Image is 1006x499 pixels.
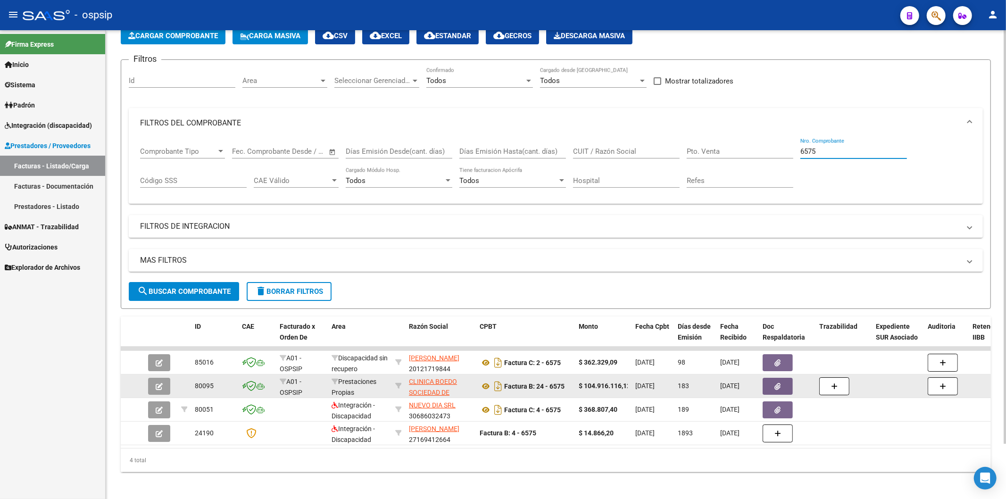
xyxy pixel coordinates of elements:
span: [PERSON_NAME] [409,425,459,432]
datatable-header-cell: Expediente SUR Asociado [872,316,924,358]
span: Expediente SUR Asociado [876,323,918,341]
span: ID [195,323,201,330]
datatable-header-cell: Facturado x Orden De [276,316,328,358]
span: Autorizaciones [5,242,58,252]
span: Auditoria [928,323,956,330]
span: Integración (discapacidad) [5,120,92,131]
span: 1893 [678,429,693,437]
mat-icon: cloud_download [370,30,381,41]
h3: Filtros [129,52,161,66]
button: EXCEL [362,27,409,44]
div: 27169412664 [409,424,472,443]
app-download-masive: Descarga masiva de comprobantes (adjuntos) [546,27,632,44]
strong: Factura B: 24 - 6575 [504,383,565,390]
div: 30546173646 [409,376,472,396]
i: Descargar documento [492,379,504,394]
span: Seleccionar Gerenciador [334,76,411,85]
mat-expansion-panel-header: FILTROS DEL COMPROBANTE [129,108,983,138]
span: Descarga Masiva [554,32,625,40]
strong: $ 104.916.116,12 [579,382,631,390]
mat-icon: delete [255,285,266,297]
span: Fecha Cpbt [635,323,669,330]
div: FILTROS DEL COMPROBANTE [129,138,983,204]
span: Discapacidad sin recupero [332,354,388,373]
mat-icon: person [987,9,998,20]
strong: Factura C: 2 - 6575 [504,359,561,366]
span: Comprobante Tipo [140,147,216,156]
div: 4 total [121,449,991,472]
input: Fecha fin [279,147,324,156]
mat-panel-title: FILTROS DE INTEGRACION [140,221,960,232]
mat-panel-title: MAS FILTROS [140,255,960,266]
datatable-header-cell: Razón Social [405,316,476,358]
button: Carga Masiva [233,27,308,44]
button: Borrar Filtros [247,282,332,301]
span: CSV [323,32,348,40]
span: Sistema [5,80,35,90]
span: Prestadores / Proveedores [5,141,91,151]
span: Carga Masiva [240,32,300,40]
mat-icon: search [137,285,149,297]
button: Buscar Comprobante [129,282,239,301]
span: [DATE] [720,358,740,366]
span: Integración - Discapacidad [332,401,375,420]
div: 30686032473 [409,400,472,420]
datatable-header-cell: Trazabilidad [815,316,872,358]
span: A01 - OSPSIP [280,354,302,373]
span: CAE [242,323,254,330]
span: 80051 [195,406,214,413]
span: CAE Válido [254,176,330,185]
span: Explorador de Archivos [5,262,80,273]
span: Monto [579,323,598,330]
datatable-header-cell: Auditoria [924,316,969,358]
i: Descargar documento [492,355,504,370]
span: Todos [346,176,366,185]
i: Descargar documento [492,402,504,417]
span: Fecha Recibido [720,323,747,341]
span: [DATE] [635,382,655,390]
input: Fecha inicio [232,147,270,156]
span: Mostrar totalizadores [665,75,733,87]
span: Gecros [493,32,532,40]
datatable-header-cell: Fecha Recibido [716,316,759,358]
span: Inicio [5,59,29,70]
mat-icon: cloud_download [424,30,435,41]
button: Cargar Comprobante [121,27,225,44]
mat-expansion-panel-header: MAS FILTROS [129,249,983,272]
datatable-header-cell: CAE [238,316,276,358]
strong: Factura C: 4 - 6575 [504,406,561,414]
span: [DATE] [635,406,655,413]
datatable-header-cell: Monto [575,316,632,358]
strong: Factura B: 4 - 6575 [480,429,536,437]
mat-icon: cloud_download [493,30,505,41]
span: EXCEL [370,32,402,40]
datatable-header-cell: Area [328,316,391,358]
span: [DATE] [720,382,740,390]
span: Trazabilidad [819,323,857,330]
span: Cargar Comprobante [128,32,218,40]
div: 20121719844 [409,353,472,373]
span: Padrón [5,100,35,110]
span: - ospsip [75,5,112,25]
span: Facturado x Orden De [280,323,315,341]
span: Prestaciones Propias [332,378,376,396]
span: CLINICA BOEDO SOCIEDAD DE RESPONSABILIDAD LIMITADA [409,378,467,417]
span: Todos [426,76,446,85]
span: NUEVO DIA SRL [409,401,456,409]
mat-icon: menu [8,9,19,20]
span: 189 [678,406,689,413]
span: Buscar Comprobante [137,287,231,296]
span: Firma Express [5,39,54,50]
button: CSV [315,27,355,44]
mat-expansion-panel-header: FILTROS DE INTEGRACION [129,215,983,238]
span: [DATE] [635,429,655,437]
span: ANMAT - Trazabilidad [5,222,79,232]
span: Retencion IIBB [973,323,1003,341]
span: A01 - OSPSIP [280,378,302,396]
strong: $ 362.329,09 [579,358,617,366]
span: 85016 [195,358,214,366]
span: 183 [678,382,689,390]
span: 80095 [195,382,214,390]
span: Todos [540,76,560,85]
button: Descarga Masiva [546,27,632,44]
